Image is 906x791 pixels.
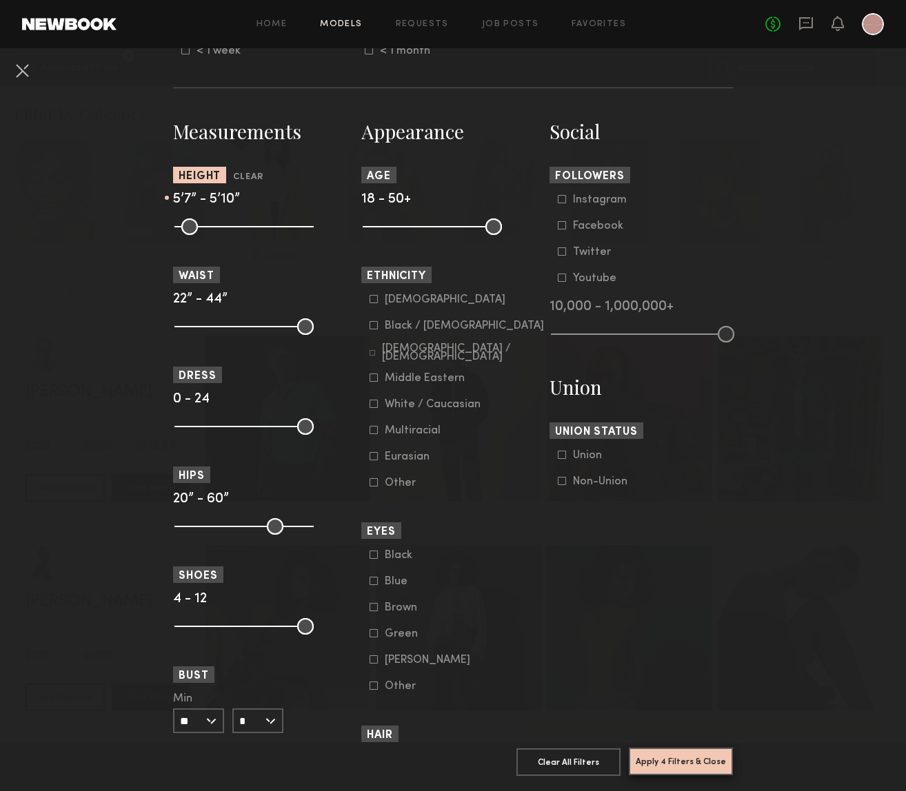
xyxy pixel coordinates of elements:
div: < 1 month [380,47,434,55]
div: 10,000 - 1,000,000+ [550,301,733,314]
button: Clear All Filters [516,748,621,776]
div: White / Caucasian [385,400,481,409]
div: Youtube [573,274,627,282]
common-close-button: Cancel [11,59,33,84]
div: < 1 week [197,47,250,55]
div: Black / [DEMOGRAPHIC_DATA] [385,322,544,330]
button: Clear [233,169,263,185]
a: Models [320,20,362,29]
span: Hair [367,730,393,741]
span: 4 - 12 [173,593,207,606]
span: Min [173,693,192,704]
h3: Union [550,374,733,400]
div: Middle Eastern [385,374,465,382]
span: Bust [179,671,209,681]
div: Multiracial [385,427,441,435]
a: Favorites [572,20,626,29]
span: Hips [179,471,205,482]
div: [PERSON_NAME] [385,656,470,664]
div: Blue [385,577,439,586]
span: 22” - 44” [173,293,228,306]
div: [DEMOGRAPHIC_DATA] [385,296,505,304]
span: 0 - 24 [173,393,210,406]
div: Union [573,451,627,460]
span: Ethnicity [367,271,426,282]
span: Age [367,172,391,182]
div: Green [385,630,439,638]
h3: Social [550,119,733,145]
div: Brown [385,604,439,612]
div: Twitter [573,248,627,256]
span: 20” - 60” [173,493,229,506]
a: Job Posts [482,20,539,29]
span: Followers [555,172,625,182]
h3: Measurements [173,119,356,145]
span: 5’7” - 5’10” [173,193,240,206]
div: Eurasian [385,453,439,461]
div: Other [385,479,439,487]
a: Requests [396,20,449,29]
span: Eyes [367,527,396,537]
button: Apply 4 Filters & Close [629,748,733,775]
div: Non-Union [573,477,627,486]
div: Instagram [573,196,627,204]
div: Black [385,551,439,559]
span: Union Status [555,427,638,438]
a: Home [256,20,288,29]
h3: Appearance [361,119,545,145]
span: 18 - 50+ [361,193,411,206]
div: Other [385,682,439,690]
span: Waist [179,271,214,282]
span: Height [179,172,221,182]
div: Facebook [573,222,627,230]
span: Dress [179,371,217,382]
span: Shoes [179,571,218,582]
button: Cancel [11,59,33,81]
div: [DEMOGRAPHIC_DATA] / [DEMOGRAPHIC_DATA] [382,345,545,361]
